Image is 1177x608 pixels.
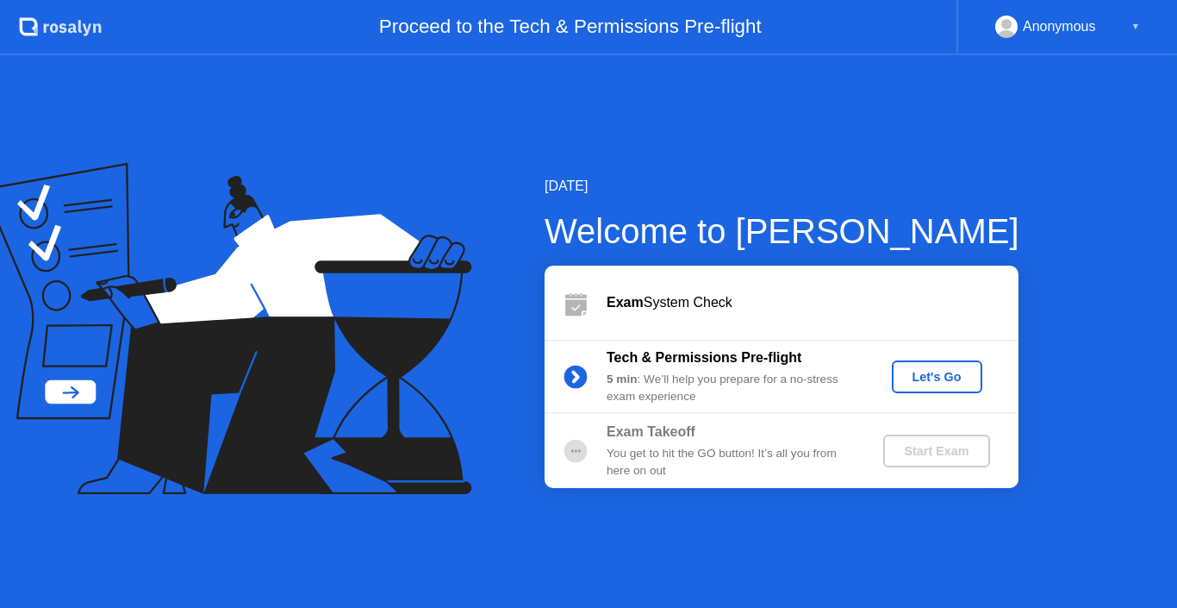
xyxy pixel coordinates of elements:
[1023,16,1096,38] div: Anonymous
[607,373,638,385] b: 5 min
[892,360,982,393] button: Let's Go
[545,176,1019,197] div: [DATE]
[607,445,855,480] div: You get to hit the GO button! It’s all you from here on out
[899,370,975,384] div: Let's Go
[607,424,695,439] b: Exam Takeoff
[607,350,801,365] b: Tech & Permissions Pre-flight
[883,435,989,467] button: Start Exam
[1131,16,1140,38] div: ▼
[607,371,855,406] div: : We’ll help you prepare for a no-stress exam experience
[607,295,644,310] b: Exam
[545,205,1019,257] div: Welcome to [PERSON_NAME]
[607,292,1018,313] div: System Check
[890,444,982,458] div: Start Exam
